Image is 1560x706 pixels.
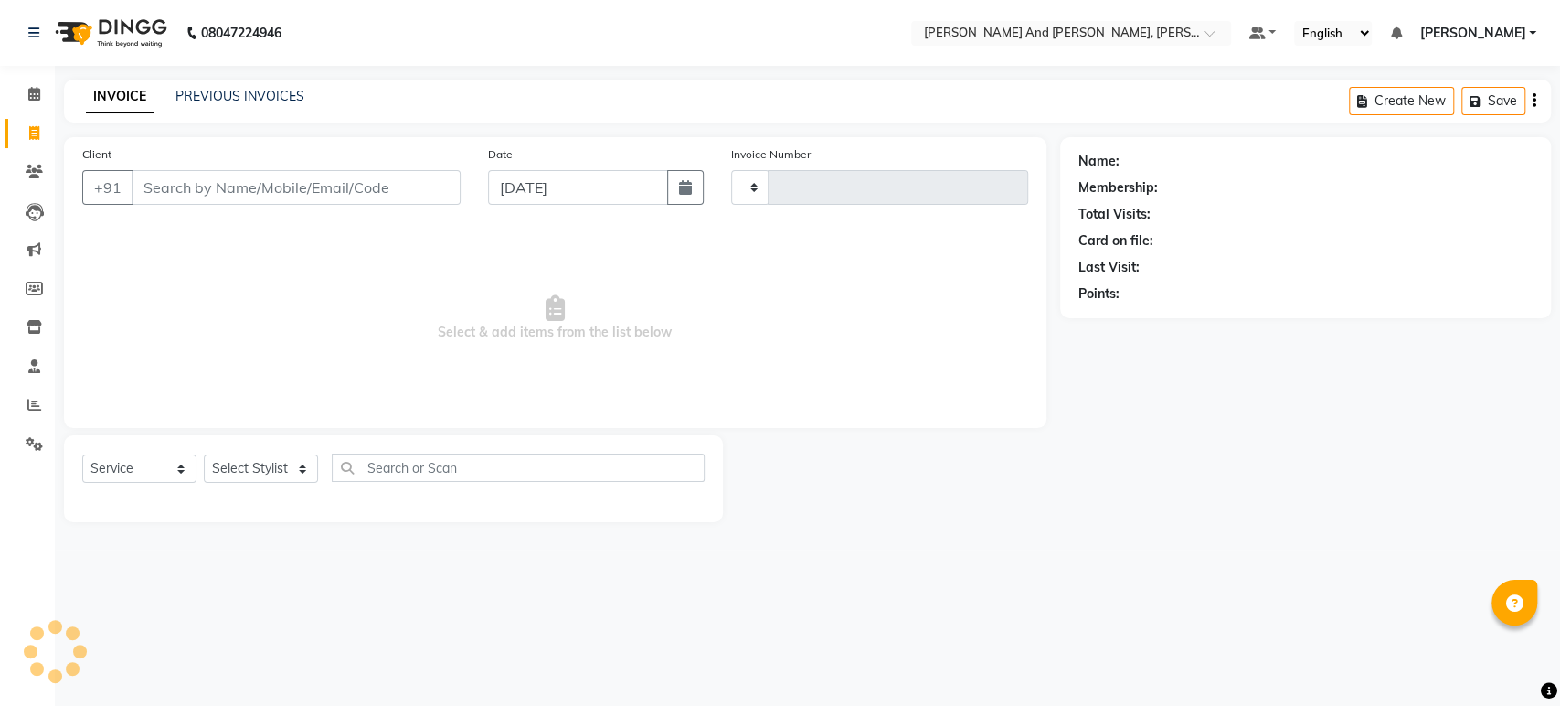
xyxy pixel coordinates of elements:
[1461,87,1525,115] button: Save
[1078,258,1140,277] div: Last Visit:
[47,7,172,59] img: logo
[1078,152,1120,171] div: Name:
[332,454,705,482] input: Search or Scan
[1078,231,1153,251] div: Card on file:
[1078,205,1151,224] div: Total Visits:
[1078,284,1120,304] div: Points:
[731,146,811,163] label: Invoice Number
[201,7,281,59] b: 08047224946
[488,146,513,163] label: Date
[175,88,304,104] a: PREVIOUS INVOICES
[1078,178,1158,198] div: Membership:
[82,146,111,163] label: Client
[82,227,1028,410] span: Select & add items from the list below
[86,80,154,113] a: INVOICE
[82,170,133,205] button: +91
[1349,87,1454,115] button: Create New
[1419,24,1525,43] span: [PERSON_NAME]
[132,170,461,205] input: Search by Name/Mobile/Email/Code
